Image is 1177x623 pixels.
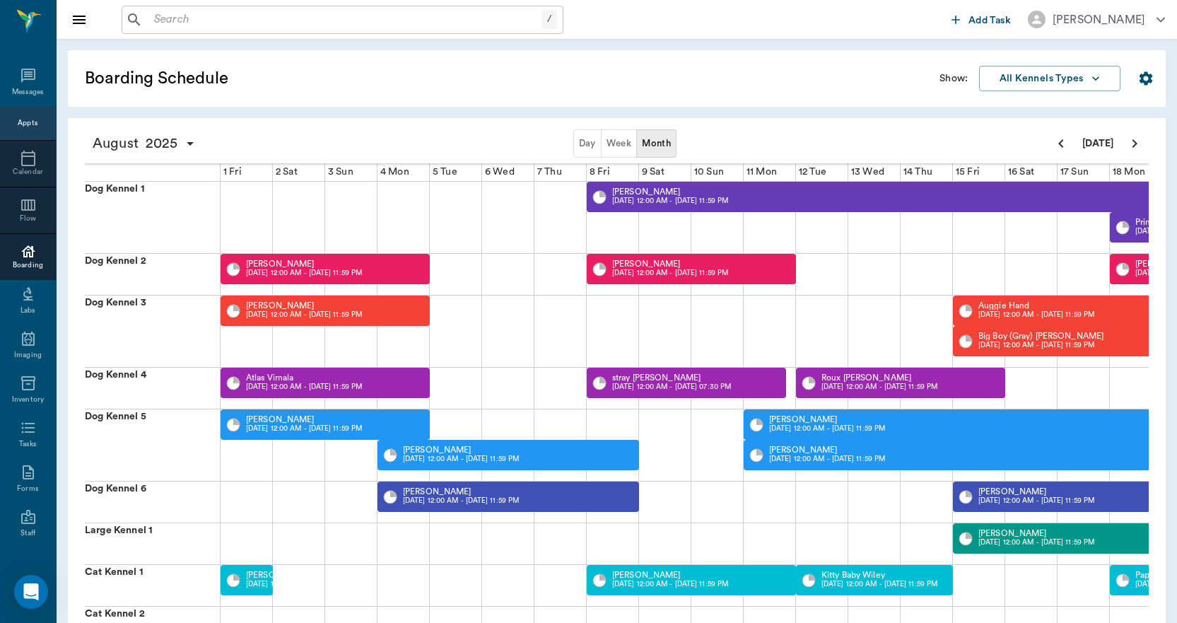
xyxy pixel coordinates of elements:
[612,382,731,392] p: [DATE] 12:00 AM - [DATE] 07:30 PM
[901,163,935,181] div: 14 Thu
[246,579,362,590] p: [DATE] 12:00 AM - [DATE] 11:59 PM
[325,163,356,181] div: 3 Sun
[534,163,565,181] div: 7 Thu
[769,424,885,434] p: [DATE] 12:00 AM - [DATE] 11:59 PM
[612,268,728,279] p: [DATE] 12:00 AM - [DATE] 11:59 PM
[1017,6,1176,33] button: [PERSON_NAME]
[14,350,42,361] div: Imaging
[85,523,220,564] div: Large Kennel 1
[246,415,362,424] p: [PERSON_NAME]
[403,487,519,496] p: [PERSON_NAME]
[587,163,613,181] div: 8 Fri
[978,529,1094,537] p: [PERSON_NAME]
[796,163,829,181] div: 12 Tue
[246,424,362,434] p: [DATE] 12:00 AM - [DATE] 11:59 PM
[246,260,362,268] p: [PERSON_NAME]
[14,575,48,609] div: Open Intercom Messenger
[1053,11,1145,28] div: [PERSON_NAME]
[612,196,728,206] p: [DATE] 12:00 AM - [DATE] 11:59 PM
[744,163,780,181] div: 11 Mon
[19,439,37,450] div: Tasks
[18,118,37,129] div: Appts
[946,6,1017,33] button: Add Task
[142,134,182,153] span: 2025
[17,484,38,494] div: Forms
[21,528,35,539] div: Staff
[821,382,937,392] p: [DATE] 12:00 AM - [DATE] 11:59 PM
[21,305,35,316] div: Labs
[85,482,220,523] div: Dog Kennel 6
[148,10,541,30] input: Search
[246,373,362,382] p: Atlas Virnala
[612,373,731,382] p: stray [PERSON_NAME]
[89,134,142,153] span: August
[246,268,362,279] p: [DATE] 12:00 AM - [DATE] 11:59 PM
[978,332,1103,340] p: Big Boy (Gray) [PERSON_NAME]
[246,301,362,310] p: [PERSON_NAME]
[612,579,728,590] p: [DATE] 12:00 AM - [DATE] 11:59 PM
[221,163,245,181] div: 1 Fri
[1047,129,1075,158] button: Previous page
[403,496,519,506] p: [DATE] 12:00 AM - [DATE] 11:59 PM
[85,409,220,481] div: Dog Kennel 5
[612,260,728,268] p: [PERSON_NAME]
[482,163,517,181] div: 6 Wed
[848,163,887,181] div: 13 Wed
[273,163,300,181] div: 2 Sat
[691,163,727,181] div: 10 Sun
[636,129,677,158] button: Month
[246,571,362,579] p: [PERSON_NAME]
[953,163,983,181] div: 15 Fri
[85,254,220,295] div: Dog Kennel 2
[403,446,519,454] p: [PERSON_NAME]
[85,565,220,606] div: Cat Kennel 1
[377,163,412,181] div: 4 Mon
[978,487,1094,496] p: [PERSON_NAME]
[978,310,1094,320] p: [DATE] 12:00 AM - [DATE] 11:59 PM
[939,71,968,86] p: Show:
[85,182,220,253] div: Dog Kennel 1
[1120,129,1149,158] button: Next page
[978,301,1094,310] p: Auggie Hand
[1058,163,1091,181] div: 17 Sun
[821,571,937,579] p: Kitty Baby Wiley
[601,129,638,158] button: Week
[430,163,460,181] div: 5 Tue
[1110,163,1148,181] div: 18 Mon
[979,66,1120,92] button: All Kennels Types
[612,571,728,579] p: [PERSON_NAME]
[85,296,220,367] div: Dog Kennel 3
[978,537,1094,548] p: [DATE] 12:00 AM - [DATE] 11:59 PM
[541,10,557,29] div: /
[978,496,1094,506] p: [DATE] 12:00 AM - [DATE] 11:59 PM
[769,454,885,465] p: [DATE] 12:00 AM - [DATE] 11:59 PM
[639,163,667,181] div: 9 Sat
[403,454,519,465] p: [DATE] 12:00 AM - [DATE] 11:59 PM
[1005,163,1037,181] div: 16 Sat
[12,87,45,98] div: Messages
[85,368,220,409] div: Dog Kennel 4
[821,373,937,382] p: Roux [PERSON_NAME]
[246,382,362,392] p: [DATE] 12:00 AM - [DATE] 11:59 PM
[12,395,44,405] div: Inventory
[246,310,362,320] p: [DATE] 12:00 AM - [DATE] 11:59 PM
[821,579,937,590] p: [DATE] 12:00 AM - [DATE] 11:59 PM
[85,129,203,158] button: August2025
[85,67,456,90] h5: Boarding Schedule
[978,340,1103,351] p: [DATE] 12:00 AM - [DATE] 11:59 PM
[612,187,728,196] p: [PERSON_NAME]
[573,129,602,158] button: Day
[769,415,885,424] p: [PERSON_NAME]
[769,446,885,454] p: [PERSON_NAME]
[65,6,93,34] button: Close drawer
[1075,129,1120,158] button: [DATE]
